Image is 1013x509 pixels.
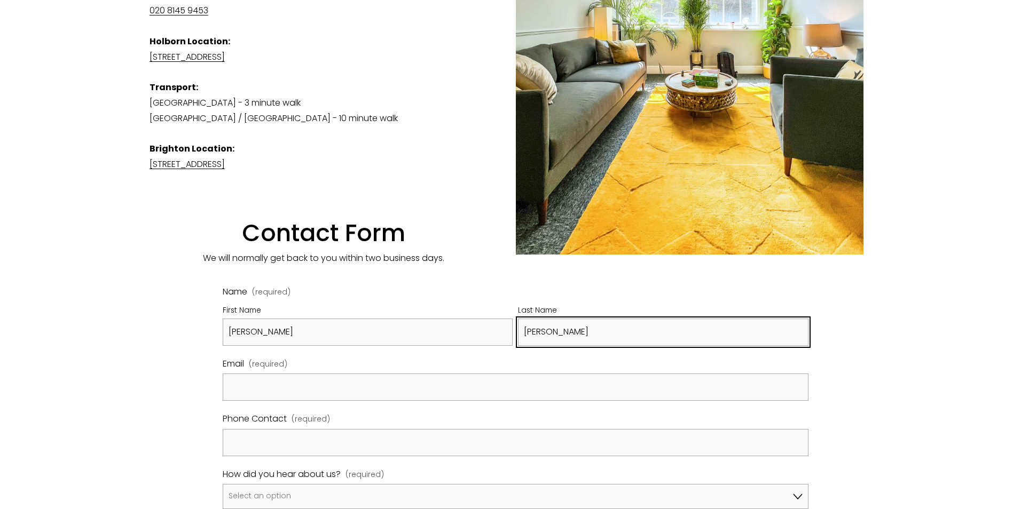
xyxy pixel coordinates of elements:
span: Phone Contact [223,411,287,427]
strong: Brighton Location: [150,142,234,155]
a: [STREET_ADDRESS] [150,51,225,63]
span: How did you hear about us? [223,467,341,482]
strong: Transport: [150,81,198,93]
div: First Name [223,304,513,319]
span: (required) [292,413,330,426]
span: (required) [249,358,287,371]
span: (required) [345,468,384,482]
select: How did you hear about us? [223,484,808,509]
span: Email [223,356,244,372]
span: (required) [252,289,290,296]
a: [STREET_ADDRESS] [150,158,225,170]
div: Last Name [518,304,808,319]
strong: Holborn Location: [150,35,230,47]
span: Name [223,284,247,300]
p: We will normally get back to you within two business days. [150,251,863,266]
a: 020 8145 9453 [150,4,208,17]
h1: Contact Form [150,189,863,248]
